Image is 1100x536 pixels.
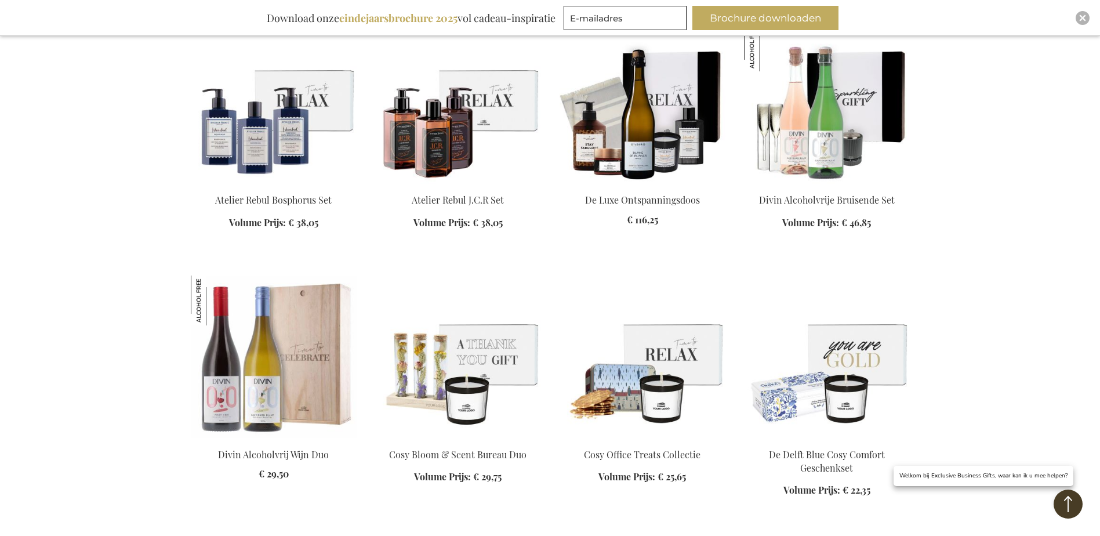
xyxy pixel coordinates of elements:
[560,179,725,190] a: De Luxe Ontspanningsdoos
[744,433,910,444] a: Delft's Cosy Comfort Gift Set
[692,6,838,30] button: Brochure downloaden
[1076,11,1090,25] div: Close
[413,216,503,230] a: Volume Prijs: € 38,05
[191,276,357,438] img: Divin Non-Alcoholic Wine Duo
[191,179,357,190] a: Atelier Rebul Bosphorus Set
[782,216,839,229] span: Volume Prijs:
[339,11,458,25] b: eindejaarsbrochure 2025
[560,21,725,184] img: De Luxe Ontspanningsdoos
[560,276,725,438] img: Cosy Office Treats Collection
[218,448,329,461] a: Divin Alcoholvrij Wijn Duo
[598,470,655,483] span: Volume Prijs:
[375,21,541,184] img: Atelier Rebul J.C.R Set
[215,194,332,206] a: Atelier Rebul Bosphorus Set
[191,276,241,325] img: Divin Alcoholvrij Wijn Duo
[584,448,700,461] a: Cosy Office Treats Collectie
[744,276,910,438] img: Delft's Cosy Comfort Gift Set
[598,470,686,484] a: Volume Prijs: € 25,65
[585,194,700,206] a: De Luxe Ontspanningsdoos
[783,484,870,497] a: Volume Prijs: € 22,35
[288,216,318,229] span: € 38,05
[473,216,503,229] span: € 38,05
[744,21,794,71] img: Divin Alcoholvrije Bruisende Set
[229,216,286,229] span: Volume Prijs:
[564,6,690,34] form: marketing offers and promotions
[759,194,895,206] a: Divin Alcoholvrije Bruisende Set
[627,213,658,226] span: € 116,25
[843,484,870,496] span: € 22,35
[412,194,504,206] a: Atelier Rebul J.C.R Set
[744,179,910,190] a: Divin Non-Alcoholic Sparkling Set Divin Alcoholvrije Bruisende Set
[413,216,470,229] span: Volume Prijs:
[744,21,910,184] img: Divin Non-Alcoholic Sparkling Set
[658,470,686,483] span: € 25,65
[259,468,289,480] span: € 29,50
[783,484,840,496] span: Volume Prijs:
[769,448,885,474] a: De Delft Blue Cosy Comfort Geschenkset
[841,216,871,229] span: € 46,85
[191,21,357,184] img: Atelier Rebul Bosphorus Set
[564,6,687,30] input: E-mailadres
[560,433,725,444] a: Cosy Office Treats Collection
[229,216,318,230] a: Volume Prijs: € 38,05
[375,179,541,190] a: Atelier Rebul J.C.R Set
[191,433,357,444] a: Divin Non-Alcoholic Wine Duo Divin Alcoholvrij Wijn Duo
[782,216,871,230] a: Volume Prijs: € 46,85
[262,6,561,30] div: Download onze vol cadeau-inspiratie
[375,276,541,438] img: Cosy Bloom & Scent Bureau Duo
[1079,15,1086,21] img: Close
